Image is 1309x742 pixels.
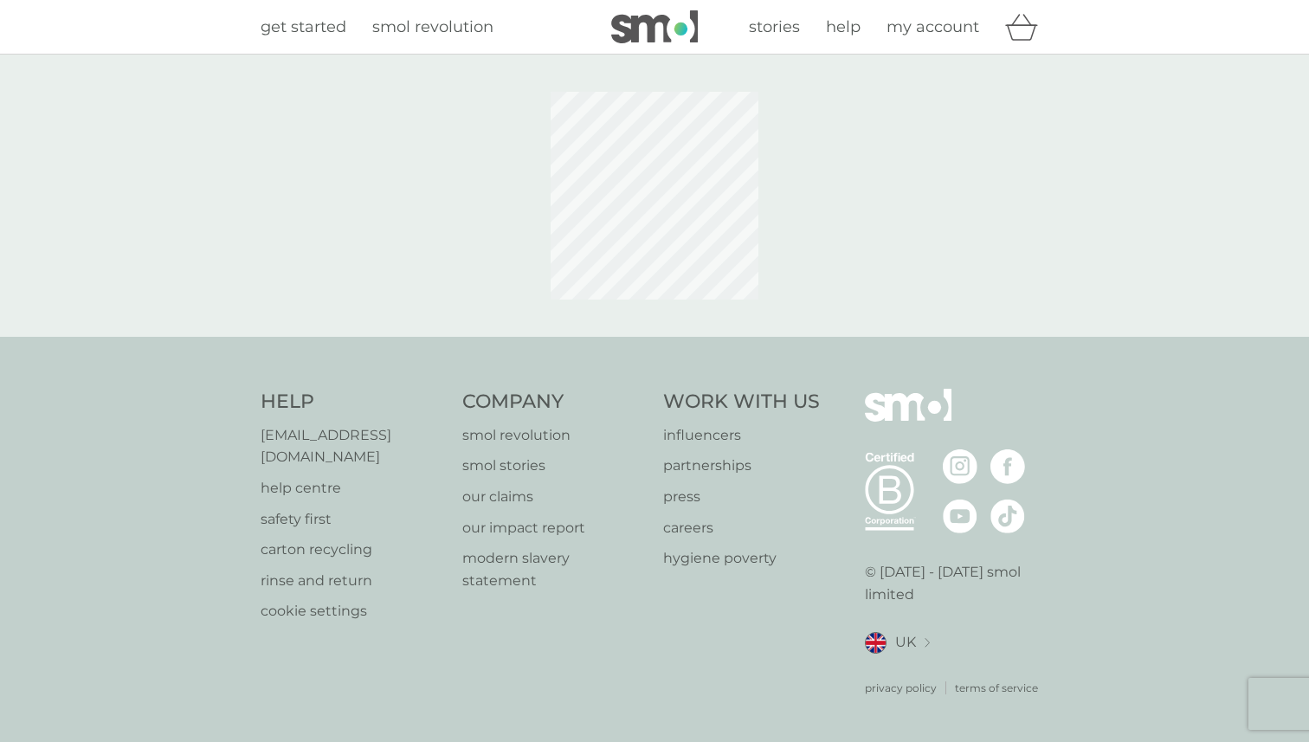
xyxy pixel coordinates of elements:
[462,424,647,447] a: smol revolution
[925,638,930,648] img: select a new location
[663,517,820,539] a: careers
[865,389,951,448] img: smol
[372,17,493,36] span: smol revolution
[865,680,937,696] a: privacy policy
[261,424,445,468] a: [EMAIL_ADDRESS][DOMAIN_NAME]
[887,15,979,40] a: my account
[865,632,887,654] img: UK flag
[663,547,820,570] a: hygiene poverty
[663,424,820,447] a: influencers
[261,477,445,500] a: help centre
[943,449,977,484] img: visit the smol Instagram page
[261,539,445,561] a: carton recycling
[261,508,445,531] a: safety first
[749,15,800,40] a: stories
[462,389,647,416] h4: Company
[261,15,346,40] a: get started
[261,570,445,592] a: rinse and return
[887,17,979,36] span: my account
[990,449,1025,484] img: visit the smol Facebook page
[663,486,820,508] a: press
[261,600,445,623] a: cookie settings
[462,455,647,477] a: smol stories
[663,389,820,416] h4: Work With Us
[826,17,861,36] span: help
[261,389,445,416] h4: Help
[826,15,861,40] a: help
[895,631,916,654] span: UK
[749,17,800,36] span: stories
[943,499,977,533] img: visit the smol Youtube page
[663,455,820,477] a: partnerships
[990,499,1025,533] img: visit the smol Tiktok page
[462,547,647,591] a: modern slavery statement
[611,10,698,43] img: smol
[372,15,493,40] a: smol revolution
[955,680,1038,696] a: terms of service
[261,17,346,36] span: get started
[865,561,1049,605] p: © [DATE] - [DATE] smol limited
[462,486,647,508] a: our claims
[1005,10,1048,44] div: basket
[462,517,647,539] a: our impact report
